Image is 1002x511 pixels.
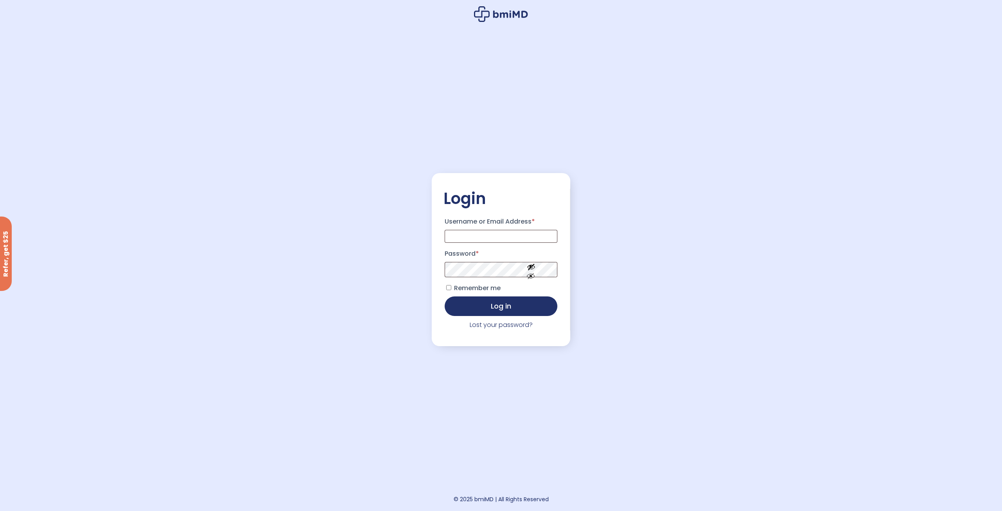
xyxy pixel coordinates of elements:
a: Lost your password? [470,320,533,329]
span: Remember me [454,283,501,293]
button: Log in [445,296,557,316]
label: Password [445,247,557,260]
div: © 2025 bmiMD | All Rights Reserved [454,494,549,505]
label: Username or Email Address [445,215,557,228]
h2: Login [443,189,559,208]
button: Show password [509,256,553,283]
input: Remember me [446,285,451,290]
